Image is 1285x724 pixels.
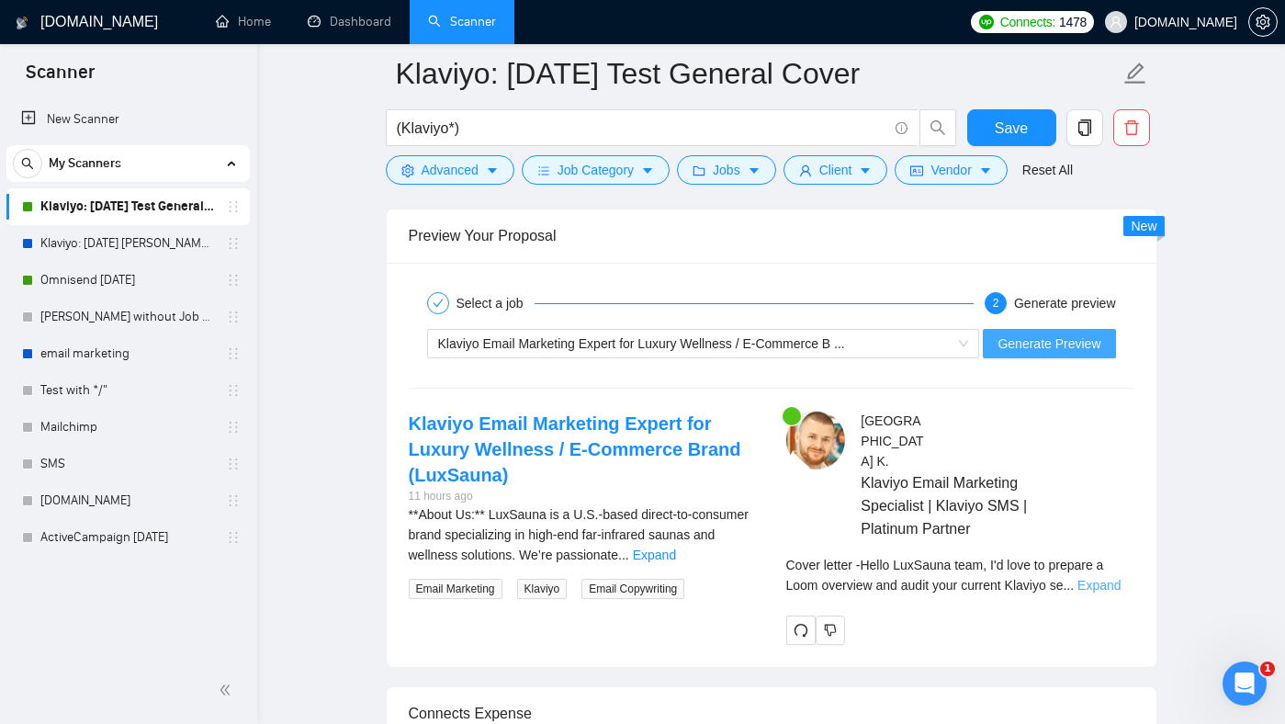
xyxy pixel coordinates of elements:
span: caret-down [748,164,761,177]
span: caret-down [979,164,992,177]
span: folder [693,164,705,177]
span: copy [1067,119,1102,136]
span: ... [1063,578,1074,593]
div: Generate preview [1014,292,1116,314]
a: dashboardDashboard [308,14,391,29]
span: Save [995,117,1028,140]
span: Connects: [1000,12,1055,32]
span: caret-down [859,164,872,177]
button: dislike [816,616,845,645]
div: 11 hours ago [409,488,757,505]
button: settingAdvancedcaret-down [386,155,514,185]
span: holder [226,199,241,214]
span: Klaviyo Email Marketing Specialist | Klaviyo SMS | Platinum Partner [861,471,1079,540]
li: New Scanner [6,101,250,138]
span: Email Marketing [409,579,502,599]
span: Scanner [11,59,109,97]
a: Klaviyo: [DATE] Test General Cover [40,188,215,225]
span: holder [226,383,241,398]
span: Klaviyo [517,579,568,599]
a: Klaviyo: [DATE] [PERSON_NAME] [MEDICAL_DATA] [40,225,215,262]
span: holder [226,310,241,324]
div: Select a job [457,292,535,314]
input: Scanner name... [396,51,1120,96]
span: Generate Preview [998,334,1100,354]
span: Email Copywriting [581,579,684,599]
span: Job Category [558,160,634,180]
div: **About Us:** LuxSauna is a U.S.-based direct-to-consumer brand specializing in high-end far-infr... [409,504,757,565]
a: email marketing [40,335,215,372]
a: [DOMAIN_NAME] [40,482,215,519]
span: Jobs [713,160,740,180]
img: logo [16,8,28,38]
a: setting [1248,15,1278,29]
button: userClientcaret-down [783,155,888,185]
img: c1km2TcRbfJUqSA-fNShcG6Kogt-dybtkgCFLxOk3z0t6CFVW6dx0e2bwL9SyrJuNV [786,411,845,469]
span: caret-down [641,164,654,177]
button: Save [967,109,1056,146]
span: Client [819,160,852,180]
a: Test with */" [40,372,215,409]
a: homeHome [216,14,271,29]
span: setting [401,164,414,177]
button: idcardVendorcaret-down [895,155,1007,185]
span: 2 [993,297,999,310]
span: search [920,119,955,136]
span: redo [787,623,815,638]
span: delete [1114,119,1149,136]
button: Generate Preview [983,329,1115,358]
span: Vendor [930,160,971,180]
span: **About Us:** LuxSauna is a U.S.-based direct-to-consumer brand specializing in high-end far-infr... [409,507,749,562]
span: info-circle [896,122,907,134]
a: Expand [1077,578,1121,593]
input: Search Freelance Jobs... [397,117,887,140]
a: Omnisend [DATE] [40,262,215,299]
span: [GEOGRAPHIC_DATA] K . [861,413,923,469]
button: barsJob Categorycaret-down [522,155,670,185]
span: holder [226,493,241,508]
img: upwork-logo.png [979,15,994,29]
button: search [13,149,42,178]
span: holder [226,420,241,435]
button: delete [1113,109,1150,146]
a: SMS [40,446,215,482]
span: holder [226,530,241,545]
div: Preview Your Proposal [409,209,1134,262]
button: redo [786,616,816,645]
button: search [919,109,956,146]
span: holder [226,273,241,288]
span: Klaviyo Email Marketing Expert for Luxury Wellness / E-Commerce B ... [438,336,845,351]
a: [PERSON_NAME] without Job Category [40,299,215,335]
span: New [1131,219,1156,233]
li: My Scanners [6,145,250,556]
button: folderJobscaret-down [677,155,776,185]
iframe: Intercom live chat [1223,662,1267,706]
a: Klaviyo Email Marketing Expert for Luxury Wellness / E-Commerce Brand (LuxSauna) [409,413,741,485]
a: ActiveCampaign [DATE] [40,519,215,556]
button: copy [1066,109,1103,146]
span: idcard [910,164,923,177]
a: Reset All [1022,160,1073,180]
span: check [433,298,444,309]
span: caret-down [486,164,499,177]
span: setting [1249,15,1277,29]
span: holder [226,236,241,251]
span: dislike [824,623,837,638]
span: edit [1123,62,1147,85]
span: ... [618,548,629,562]
a: Mailchimp [40,409,215,446]
a: Expand [633,548,676,562]
span: Cover letter - Hello LuxSauna team, I'd love to prepare a Loom overview and audit your current Kl... [786,558,1104,593]
span: Advanced [422,160,479,180]
span: double-left [219,681,237,699]
span: My Scanners [49,145,121,182]
button: setting [1248,7,1278,37]
span: bars [537,164,550,177]
span: holder [226,457,241,471]
span: 1 [1260,662,1275,676]
div: Remember that the client will see only the first two lines of your cover letter. [786,555,1134,595]
span: 1478 [1059,12,1087,32]
a: New Scanner [21,101,235,138]
span: user [1110,16,1122,28]
span: holder [226,346,241,361]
